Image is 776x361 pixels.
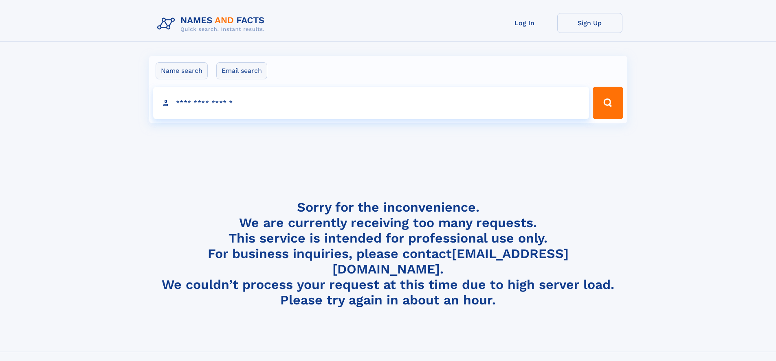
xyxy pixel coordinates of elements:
[492,13,557,33] a: Log In
[557,13,622,33] a: Sign Up
[153,87,589,119] input: search input
[154,199,622,308] h4: Sorry for the inconvenience. We are currently receiving too many requests. This service is intend...
[332,246,569,277] a: [EMAIL_ADDRESS][DOMAIN_NAME]
[156,62,208,79] label: Name search
[154,13,271,35] img: Logo Names and Facts
[593,87,623,119] button: Search Button
[216,62,267,79] label: Email search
